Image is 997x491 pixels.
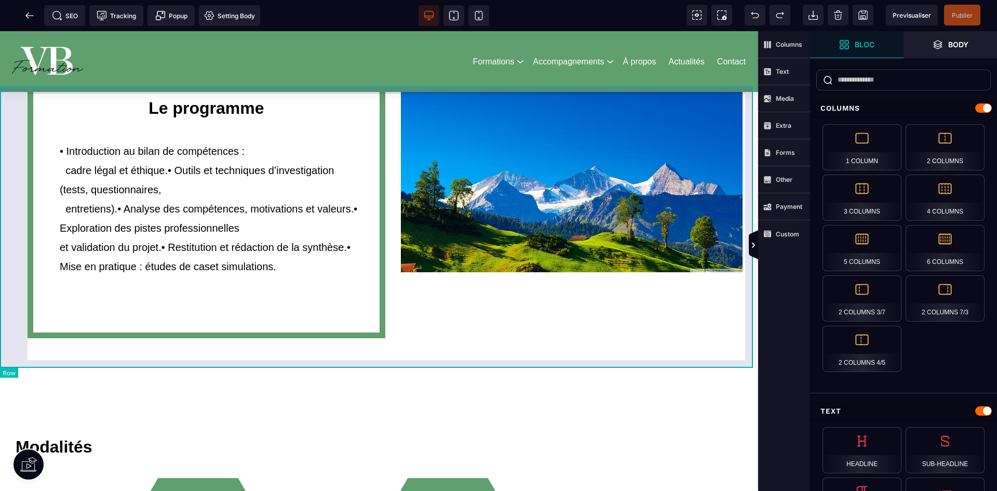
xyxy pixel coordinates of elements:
[668,24,704,37] a: Actualités
[823,427,901,473] div: Headline
[823,175,901,221] div: 3 Columns
[717,24,746,37] a: Contact
[906,124,985,170] div: 2 Columns
[823,326,901,372] div: 2 Columns 4/5
[906,275,985,322] div: 2 Columns 7/3
[204,10,255,21] span: Setting Body
[16,406,743,426] div: Modalités
[810,31,904,58] span: Open Blocks
[60,210,161,222] span: et validation du projet.
[906,427,985,473] div: Sub-Headline
[52,10,78,21] span: SEO
[161,210,347,222] span: • Restitution et rédaction de la synthèse.
[168,134,334,145] span: • Outils et techniques d’investigation
[823,225,901,271] div: 5 Columns
[41,62,372,92] h1: Le programme
[210,230,276,241] span: et simulations.
[776,68,789,75] strong: Text
[904,31,997,58] span: Open Layer Manager
[401,49,743,241] img: 56eca4264eb68680381d68ae0fb151ee_media-03.jpg
[776,41,802,48] strong: Columns
[823,275,901,322] div: 2 Columns 3/7
[9,5,86,56] img: 86a4aa658127570b91344bfc39bbf4eb_Blanc_sur_fond_vert.png
[533,24,604,37] a: Accompagnements
[823,124,901,170] div: 1 Column
[776,149,795,156] strong: Forms
[776,230,799,238] strong: Custom
[810,402,997,421] div: Text
[776,176,792,183] strong: Other
[948,41,968,48] strong: Body
[776,122,791,129] strong: Extra
[60,172,360,203] span: • Exploration des pistes professionnelles
[906,175,985,221] div: 4 Columns
[893,11,931,19] span: Previsualiser
[855,41,874,48] strong: Bloc
[776,203,802,210] strong: Payment
[97,10,136,21] span: Tracking
[60,114,248,145] span: • Introduction au bilan de compétences : cadre légal et éthique.
[776,95,794,102] strong: Media
[686,5,707,25] span: View components
[117,172,354,183] span: • Analyse des compétences, motivations et valeurs.
[473,24,514,37] a: Formations
[886,5,938,25] span: Preview
[60,210,353,241] span: • Mise en pratique : études de cas
[60,153,167,183] span: (tests, questionnaires, entretiens).
[810,99,997,118] div: Columns
[906,225,985,271] div: 6 Columns
[711,5,732,25] span: Screenshot
[952,11,973,19] span: Publier
[155,10,187,21] span: Popup
[623,24,656,37] a: À propos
